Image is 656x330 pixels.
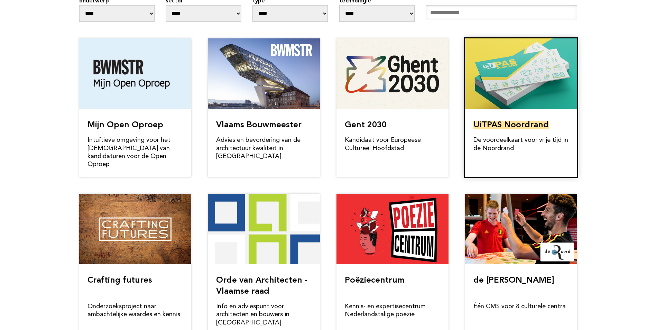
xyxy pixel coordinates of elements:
a: de [PERSON_NAME] [473,276,554,285]
a: Gent 2030 [345,121,387,129]
a: Crafting futures [87,276,152,285]
a: UiTPAS Noordrand [473,121,549,129]
a: Poëziecentrum [345,276,405,285]
a: Vlaams Bouwmeester [216,121,302,129]
a: Mijn Open Oproep [87,121,163,129]
a: Orde van Architecten - Vlaamse raad [216,276,307,295]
